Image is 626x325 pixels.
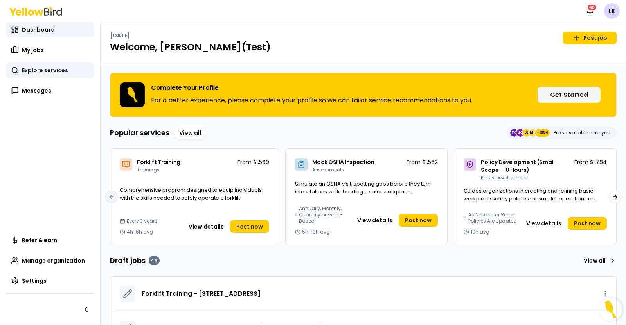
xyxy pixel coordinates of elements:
[581,254,617,267] a: View all
[295,180,431,195] span: Simulate an OSHA visit, spotting gaps before they turn into citations while building a safer work...
[464,187,597,210] span: Guides organizations in creating and refining basic workplace safety policies for smaller operati...
[529,129,537,137] span: MH
[399,214,438,227] a: Post now
[353,214,397,227] button: View details
[468,212,518,224] span: As Needed or When Policies Are Updated
[120,186,262,202] span: Comprehensive program designed to equip individuals with the skills needed to safely operate a fo...
[151,85,472,91] h3: Complete Your Profile
[22,257,85,264] span: Manage organization
[568,217,607,230] a: Post now
[6,22,94,37] a: Dashboard
[299,205,349,224] span: Annually, Monthly, Quarterly or Event-Based
[510,129,518,137] span: TC
[471,229,489,235] span: 10h avg
[236,223,263,230] span: Post now
[6,62,94,78] a: Explore services
[110,32,130,39] p: [DATE]
[604,3,620,19] span: LK
[312,158,374,166] span: Mock OSHA Inspection
[405,216,432,224] span: Post now
[407,158,438,166] p: From $1,562
[537,129,548,137] span: +1954
[302,229,330,235] span: 5h-10h avg
[230,220,269,233] a: Post now
[142,289,261,298] a: Forklift Training - [STREET_ADDRESS]
[522,217,566,230] button: View details
[22,277,47,285] span: Settings
[523,129,531,137] span: JL
[137,158,180,166] span: Forklift Training
[127,218,157,224] span: Every 3 years
[22,87,51,95] span: Messages
[149,256,160,265] div: 44
[237,158,269,166] p: From $1,569
[481,174,527,181] span: Policy Development
[599,298,622,321] button: Open Resource Center
[6,232,94,248] a: Refer & earn
[312,166,344,173] span: Assessments
[110,73,617,117] div: Complete Your ProfileFor a better experience, please complete your profile so we can tailor servi...
[22,26,55,34] span: Dashboard
[6,83,94,98] a: Messages
[563,32,617,44] a: Post job
[184,220,228,233] button: View details
[6,273,94,289] a: Settings
[127,229,153,235] span: 4h-6h avg
[587,4,597,11] div: 60
[151,96,472,105] p: For a better experience, please complete your profile so we can tailor service recommendations to...
[110,127,169,138] h3: Popular services
[137,166,160,173] span: Trainings
[110,41,617,54] h1: Welcome, [PERSON_NAME](Test)
[22,236,57,244] span: Refer & earn
[481,158,554,174] span: Policy Development (Small Scope - 10 Hours)
[538,87,601,103] button: Get Started
[22,46,44,54] span: My jobs
[582,3,598,19] button: 60
[554,130,610,136] p: Pro's available near you
[110,255,160,266] h3: Draft jobs
[6,42,94,58] a: My jobs
[574,158,607,166] p: From $1,784
[22,66,68,74] span: Explore services
[574,220,601,227] span: Post now
[516,129,524,137] span: JG
[6,253,94,268] a: Manage organization
[174,127,206,139] a: View all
